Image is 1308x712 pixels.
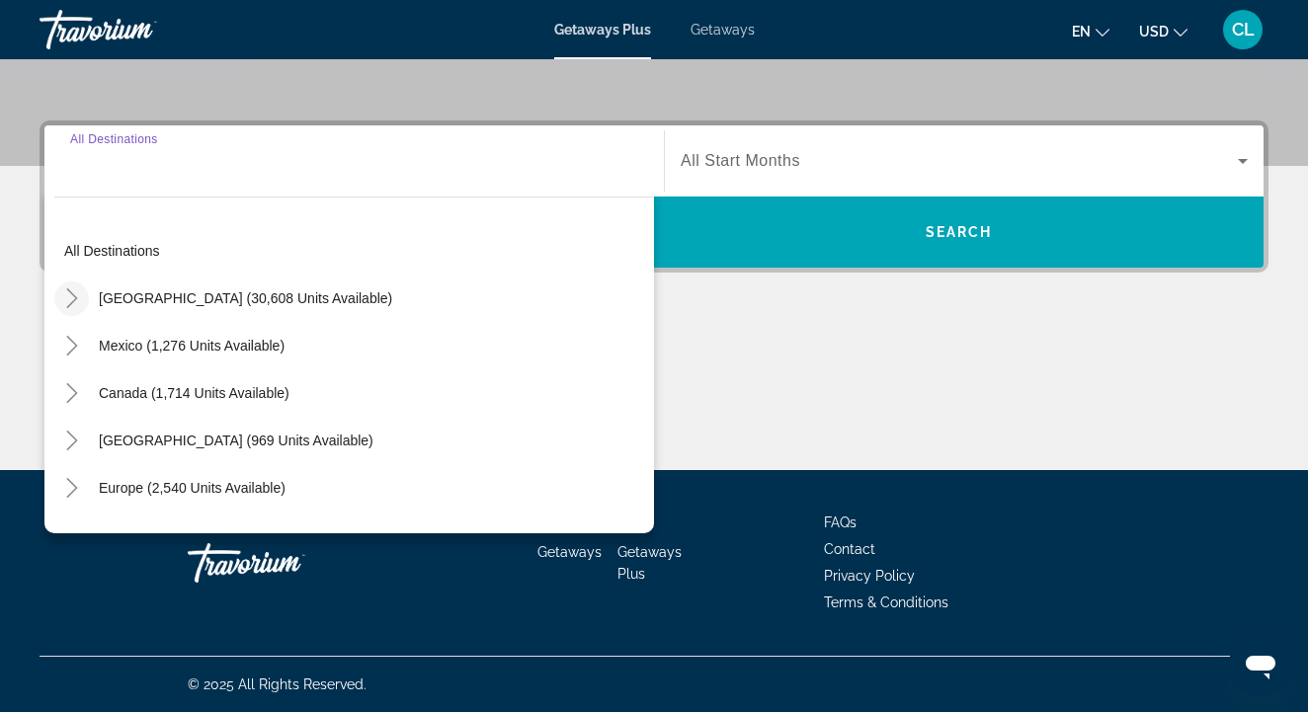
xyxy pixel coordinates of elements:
span: CL [1232,20,1255,40]
a: Getaways Plus [554,22,651,38]
button: [GEOGRAPHIC_DATA] (211 units available) [89,517,383,553]
a: Getaways [691,22,755,38]
span: USD [1139,24,1169,40]
button: Search [654,197,1264,268]
span: All Start Months [681,152,800,169]
button: Europe (2,540 units available) [89,470,295,506]
button: [GEOGRAPHIC_DATA] (30,608 units available) [89,280,402,316]
div: Search widget [44,125,1264,268]
button: Change currency [1139,17,1187,45]
button: User Menu [1217,9,1268,50]
button: Toggle Australia (211 units available) [54,518,89,553]
span: en [1072,24,1091,40]
a: FAQs [824,514,857,530]
a: Privacy Policy [824,568,915,584]
span: [GEOGRAPHIC_DATA] (30,608 units available) [99,290,392,306]
button: Toggle Mexico (1,276 units available) [54,329,89,363]
button: Change language [1072,17,1109,45]
a: Travorium [188,533,385,593]
button: Toggle Europe (2,540 units available) [54,471,89,506]
button: Mexico (1,276 units available) [89,328,294,363]
span: [GEOGRAPHIC_DATA] (969 units available) [99,433,373,448]
button: Toggle Caribbean & Atlantic Islands (969 units available) [54,424,89,458]
span: All destinations [64,243,160,259]
span: Search [926,224,993,240]
button: [GEOGRAPHIC_DATA] (969 units available) [89,423,383,458]
span: © 2025 All Rights Reserved. [188,676,367,692]
a: Getaways Plus [617,544,682,582]
a: Contact [824,541,875,557]
a: Getaways [537,544,602,560]
button: All destinations [54,233,654,269]
span: Europe (2,540 units available) [99,480,286,496]
a: Travorium [40,4,237,55]
span: Mexico (1,276 units available) [99,338,285,354]
a: Terms & Conditions [824,594,948,610]
span: Canada (1,714 units available) [99,385,289,401]
button: Toggle United States (30,608 units available) [54,281,89,316]
iframe: Button to launch messaging window [1229,633,1292,696]
span: All Destinations [70,132,158,145]
button: Toggle Canada (1,714 units available) [54,376,89,411]
button: Canada (1,714 units available) [89,375,299,411]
